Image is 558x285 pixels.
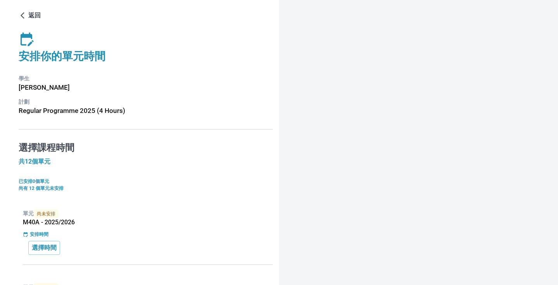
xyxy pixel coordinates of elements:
h6: Regular Programme 2025 (4 Hours) [19,106,273,116]
span: 尚未安排 [34,209,59,218]
p: 學生 [19,75,273,83]
h4: 選擇課程時間 [19,142,273,154]
p: 計劃 [19,98,273,106]
h6: [PERSON_NAME] [19,82,273,93]
p: 尚有 12 個單元未安排 [19,185,273,192]
p: 單元 [23,209,273,218]
button: 選擇時間 [28,241,60,255]
p: 返回 [28,11,41,20]
p: 已安排0個單元 [19,178,273,185]
h5: 共12個單元 [19,158,273,166]
p: 選擇時間 [32,243,57,253]
p: 安排時間 [30,231,48,238]
h4: 安排你的單元時間 [19,49,273,63]
button: 返回 [19,9,44,22]
h5: M40A - 2025/2026 [23,218,273,226]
